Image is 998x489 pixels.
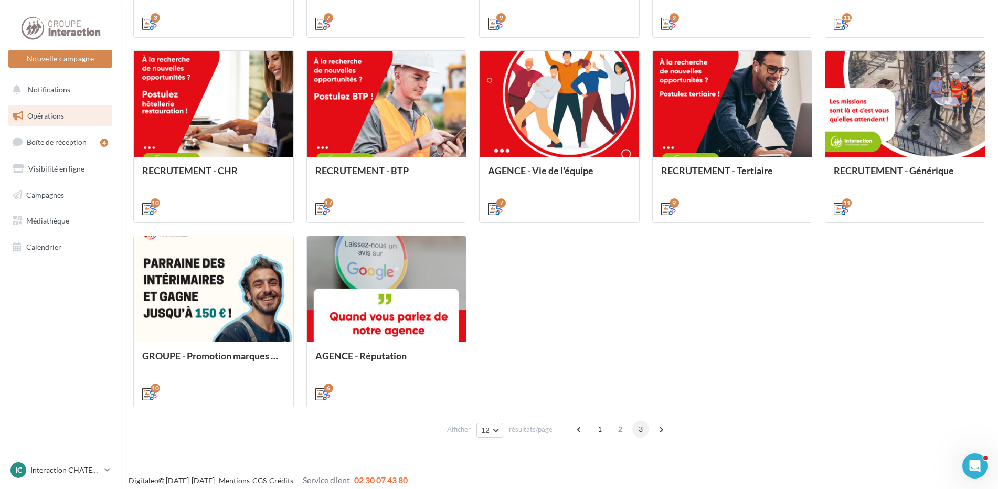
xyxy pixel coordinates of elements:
[447,424,471,434] span: Afficher
[670,13,679,23] div: 9
[670,198,679,208] div: 9
[6,131,114,153] a: Boîte de réception4
[28,164,84,173] span: Visibilité en ligne
[315,350,458,371] div: AGENCE - Réputation
[496,198,506,208] div: 7
[100,139,108,147] div: 4
[30,465,100,475] p: Interaction CHATEAUBRIANT
[252,476,267,485] a: CGS
[476,423,503,438] button: 12
[8,50,112,68] button: Nouvelle campagne
[8,460,112,480] a: IC Interaction CHATEAUBRIANT
[15,465,22,475] span: IC
[612,421,629,438] span: 2
[28,85,70,94] span: Notifications
[315,165,458,186] div: RECRUTEMENT - BTP
[27,111,64,120] span: Opérations
[481,426,490,434] span: 12
[591,421,608,438] span: 1
[151,198,160,208] div: 10
[6,158,114,180] a: Visibilité en ligne
[26,216,69,225] span: Médiathèque
[509,424,553,434] span: résultats/page
[842,198,852,208] div: 11
[26,190,64,199] span: Campagnes
[303,475,350,485] span: Service client
[142,350,285,371] div: GROUPE - Promotion marques et offres
[6,79,110,101] button: Notifications
[142,165,285,186] div: RECRUTEMENT - CHR
[151,13,160,23] div: 3
[219,476,250,485] a: Mentions
[496,13,506,23] div: 9
[6,184,114,206] a: Campagnes
[324,13,333,23] div: 7
[151,384,160,393] div: 10
[26,242,61,251] span: Calendrier
[129,476,408,485] span: © [DATE]-[DATE] - - -
[834,165,976,186] div: RECRUTEMENT - Générique
[6,236,114,258] a: Calendrier
[324,198,333,208] div: 17
[269,476,293,485] a: Crédits
[6,210,114,232] a: Médiathèque
[962,453,988,479] iframe: Intercom live chat
[488,165,631,186] div: AGENCE - Vie de l'équipe
[129,476,158,485] a: Digitaleo
[632,421,649,438] span: 3
[842,13,852,23] div: 11
[354,475,408,485] span: 02 30 07 43 80
[6,105,114,127] a: Opérations
[661,165,804,186] div: RECRUTEMENT - Tertiaire
[324,384,333,393] div: 6
[27,137,87,146] span: Boîte de réception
